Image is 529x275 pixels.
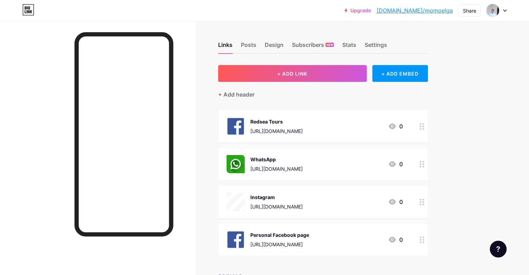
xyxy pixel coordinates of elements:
div: Personal Facebook page [250,231,309,239]
div: [URL][DOMAIN_NAME] [250,127,303,135]
div: Settings [365,41,387,53]
div: Share [463,7,476,14]
div: 0 [388,235,403,244]
span: NEW [327,43,333,47]
div: WhatsApp [250,156,303,163]
div: + ADD EMBED [372,65,428,82]
div: + Add header [218,90,255,99]
a: [DOMAIN_NAME]/momoelga [377,6,453,15]
div: 0 [388,198,403,206]
img: Redsea Tours [227,117,245,135]
div: Redsea Tours [250,118,303,125]
div: Posts [241,41,256,53]
button: + ADD LINK [218,65,367,82]
img: Personal Facebook page [227,231,245,249]
div: Design [265,41,284,53]
span: + ADD LINK [277,71,307,77]
div: 0 [388,160,403,168]
div: Instagram [250,193,303,201]
img: WhatsApp [227,155,245,173]
img: Momo Elgamol2821 [486,4,499,17]
a: Upgrade [344,8,371,13]
div: Stats [342,41,356,53]
div: [URL][DOMAIN_NAME] [250,241,309,248]
div: [URL][DOMAIN_NAME] [250,203,303,210]
div: Subscribers [292,41,334,53]
div: [URL][DOMAIN_NAME] [250,165,303,172]
div: 0 [388,122,403,131]
div: Links [218,41,233,53]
